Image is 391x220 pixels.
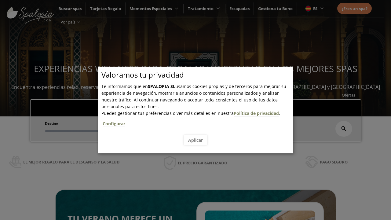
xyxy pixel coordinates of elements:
[101,83,286,109] span: Te informamos que en usamos cookies propias y de terceros para mejorar su experiencia de navegaci...
[184,135,207,145] button: Aplicar
[148,83,175,89] b: SPALOPIA SL
[101,71,293,78] p: Valoramos tu privacidad
[103,121,125,127] a: Configurar
[234,110,279,116] a: Política de privacidad
[101,110,234,116] span: Puedes gestionar tus preferencias o ver más detalles en nuestra
[101,110,293,131] span: .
